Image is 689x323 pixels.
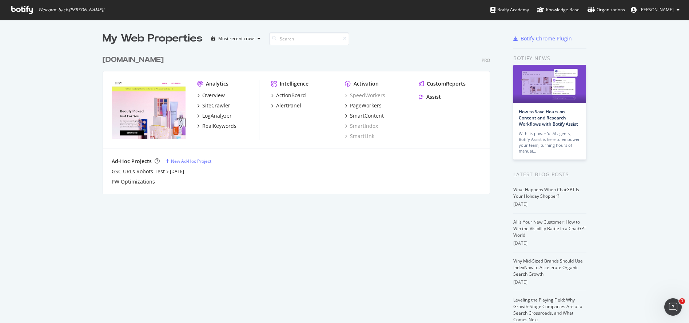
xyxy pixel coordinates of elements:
div: ActionBoard [276,92,306,99]
a: Assist [419,93,441,101]
a: ActionBoard [271,92,306,99]
div: Latest Blog Posts [513,170,586,178]
button: Most recent crawl [208,33,263,44]
div: Activation [354,80,379,87]
div: LogAnalyzer [202,112,232,119]
a: New Ad-Hoc Project [166,158,211,164]
div: CustomReports [427,80,466,87]
input: Search [269,32,349,45]
div: [DOMAIN_NAME] [103,55,164,65]
div: Pro [482,57,490,63]
a: [DATE] [170,168,184,174]
div: My Web Properties [103,31,203,46]
div: Knowledge Base [537,6,580,13]
a: SpeedWorkers [345,92,385,99]
a: AI Is Your New Customer: How to Win the Visibility Battle in a ChatGPT World [513,219,586,238]
img: website_grey.svg [12,19,17,25]
div: PageWorkers [350,102,382,109]
div: Keywords by Traffic [81,43,120,48]
img: How to Save Hours on Content and Research Workflows with Botify Assist [513,65,586,103]
div: Analytics [206,80,228,87]
span: Welcome back, [PERSON_NAME] ! [38,7,104,13]
div: Overview [202,92,225,99]
a: What Happens When ChatGPT Is Your Holiday Shopper? [513,186,579,199]
a: GSC URLs Robots Test [112,168,165,175]
div: SiteCrawler [202,102,230,109]
div: [DATE] [513,279,586,285]
a: AlertPanel [271,102,301,109]
a: Overview [197,92,225,99]
span: Maddie Aberman [640,7,674,13]
img: ipsy.com [112,80,186,139]
a: SmartLink [345,133,374,140]
div: Organizations [588,6,625,13]
a: [DOMAIN_NAME] [103,55,167,65]
a: LogAnalyzer [197,112,232,119]
span: 1 [679,298,685,304]
div: [DATE] [513,240,586,247]
a: Leveling the Playing Field: Why Growth-Stage Companies Are at a Search Crossroads, and What Comes... [513,297,582,323]
div: grid [103,46,496,194]
a: SmartContent [345,112,384,119]
div: AlertPanel [276,102,301,109]
a: SiteCrawler [197,102,230,109]
div: Domain Overview [29,43,65,48]
div: Botify Chrome Plugin [521,35,572,42]
button: [PERSON_NAME] [625,4,685,16]
a: RealKeywords [197,122,236,130]
a: CustomReports [419,80,466,87]
img: logo_orange.svg [12,12,17,17]
div: Domain: [DOMAIN_NAME] [19,19,80,25]
a: SmartIndex [345,122,378,130]
img: tab_keywords_by_traffic_grey.svg [73,42,79,48]
div: Intelligence [280,80,308,87]
iframe: Intercom live chat [664,298,682,316]
div: New Ad-Hoc Project [171,158,211,164]
a: PW Optimizations [112,178,155,185]
div: Ad-Hoc Projects [112,158,152,165]
a: Why Mid-Sized Brands Should Use IndexNow to Accelerate Organic Search Growth [513,258,583,277]
div: v 4.0.25 [20,12,36,17]
img: tab_domain_overview_orange.svg [21,42,27,48]
div: Most recent crawl [218,36,255,41]
div: Botify Academy [490,6,529,13]
a: Botify Chrome Plugin [513,35,572,42]
div: Botify news [513,54,586,62]
a: PageWorkers [345,102,382,109]
div: [DATE] [513,201,586,208]
div: RealKeywords [202,122,236,130]
div: SmartContent [350,112,384,119]
div: With its powerful AI agents, Botify Assist is here to empower your team, turning hours of manual… [519,131,581,154]
a: How to Save Hours on Content and Research Workflows with Botify Assist [519,109,578,127]
div: Assist [426,93,441,101]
